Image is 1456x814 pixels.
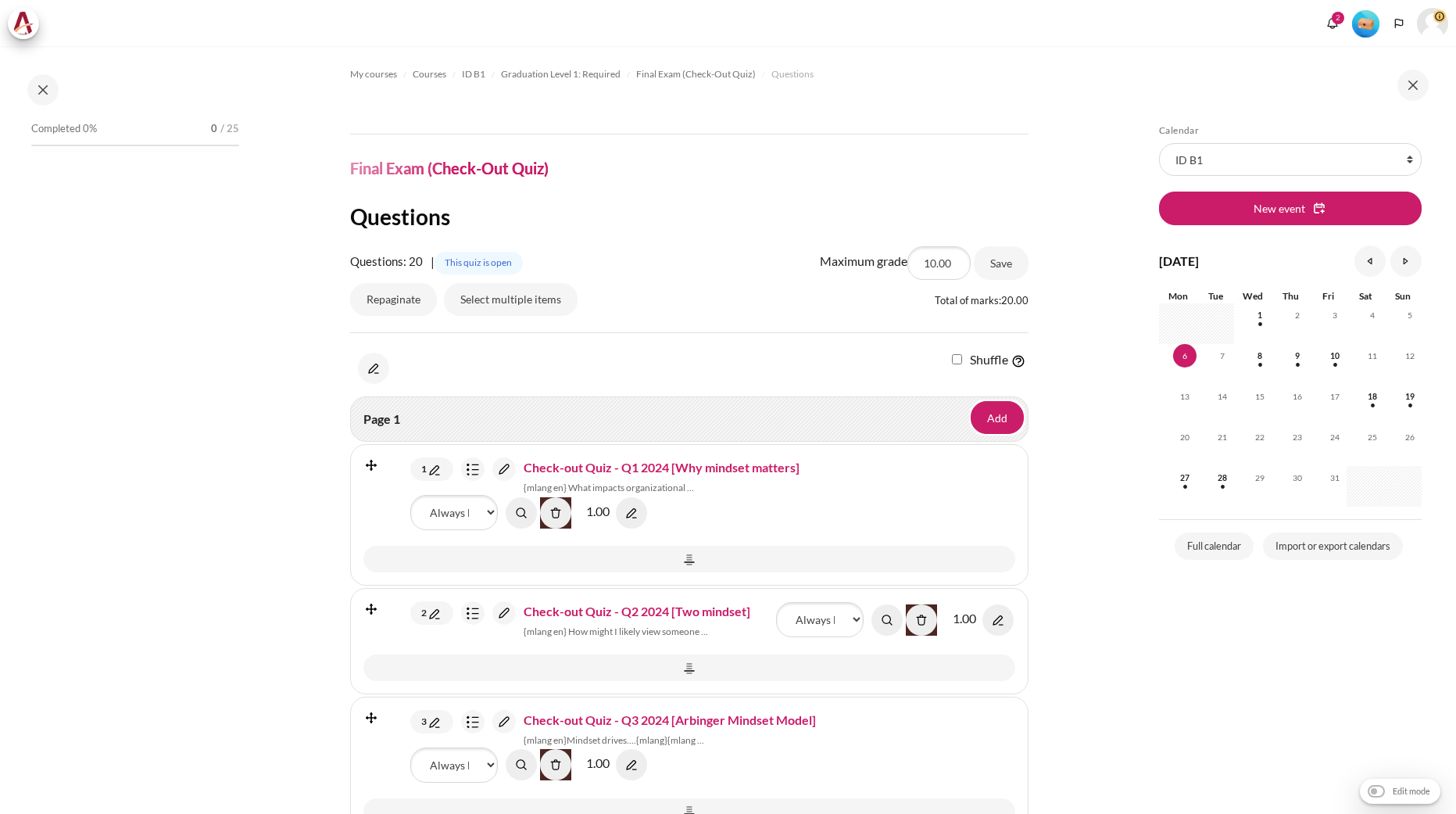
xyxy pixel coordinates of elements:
a: Wednesday, 1 October events [1248,310,1272,320]
a: Graduation Level 1: Required [501,65,621,84]
span: 16 [1286,385,1309,408]
span: 0 [211,121,217,137]
span: 1 [1248,303,1272,327]
a: Edit maximum mark [616,504,647,518]
span: Completed 0% [31,121,97,137]
span: 20 [1173,425,1197,449]
a: 1 Edit question number (maximum 16 characters) [417,457,447,481]
span: 5 [1398,303,1422,327]
span: 21 [1211,425,1234,449]
span: Total of marks: [935,293,1029,309]
div: 2 [1332,12,1344,24]
a: Final Exam (Check-Out Quiz) [636,65,756,84]
h5: Calendar [1159,124,1422,137]
span: / 25 [220,121,239,137]
a: Architeck Architeck [8,8,47,39]
a: Sunday, 19 October events [1398,392,1422,401]
span: 25 [1361,425,1384,449]
span: 28 [1211,466,1234,489]
img: Edit question number (maximum 16 characters) [427,715,442,730]
span: 22 [1248,425,1272,449]
span: 14 [1211,385,1234,408]
h4: Final Exam (Check-Out Quiz) [350,158,549,178]
img: Move [363,457,379,473]
img: Multiple choice [461,710,485,733]
span: 4 [1361,303,1384,327]
span: Final Exam (Check-Out Quiz) [636,67,756,81]
span: 19 [1398,385,1422,408]
section: Blocks [1159,124,1422,563]
img: Delete [540,749,571,780]
span: ID B1 [462,67,485,81]
span: 6 [1173,344,1197,368]
img: Add page break [682,662,696,676]
span: 30 [1286,466,1309,489]
a: Tuesday, 28 October events [1211,473,1234,482]
span: Maximum mark [943,609,976,628]
a: Edit maximum mark [982,611,1014,626]
span: Always available [435,252,523,274]
span: Courses [413,67,446,81]
a: Friday, 10 October events [1323,351,1347,360]
nav: Navigation bar [350,62,1029,87]
span: 29 [1248,466,1272,489]
img: Move [363,601,379,617]
a: Courses [413,65,446,84]
span: 26 [1398,425,1422,449]
a: Full calendar [1175,533,1254,561]
a: Help [1008,354,1029,368]
span: 12 [1398,344,1422,368]
span: Maximum mark [578,502,610,521]
img: Help with Shuffle [1011,354,1025,368]
div: Level #1 [1352,9,1379,38]
span: New event [1254,200,1305,217]
img: Architeck [13,12,34,35]
span: Fri [1322,290,1334,302]
span: Check-out Quiz - Q3 2024 [Arbinger Mindset Model] [524,712,816,726]
span: {mlang en} What impacts organizational ... [485,481,800,495]
label: Shuffle [970,350,1008,369]
span: Maximum mark [578,754,610,773]
button: New event [1159,192,1422,224]
img: Preview question [506,749,537,780]
span: Wed [1243,290,1263,302]
div: Show notification window with 2 new notifications [1321,12,1344,35]
a: Import or export calendars [1263,533,1403,561]
span: Mon [1168,290,1188,302]
button: Select multiple items [444,283,578,316]
span: 10 [1323,344,1347,368]
span: 11 [1361,344,1384,368]
img: Preview question [506,497,537,529]
span: My courses [350,67,397,81]
span: 13 [1173,385,1197,408]
a: Add page break [363,654,1015,681]
img: Edit heading 'Untitled section' [358,353,389,384]
span: 9 [1286,344,1309,368]
span: 23 [1286,425,1309,449]
span: {mlang en} How might I likely view someone ... [485,625,750,639]
a: Completed 0% 0 / 25 [31,118,239,162]
span: 27 [1173,466,1197,489]
span: {mlang en}Mindset drives....{mlang}{mlang ... [485,733,816,748]
span: 2 [1286,303,1309,327]
span: Graduation Level 1: Required [501,67,621,81]
h2: Questions [350,203,1029,231]
img: Multiple choice [461,601,485,625]
a: Level #1 [1346,9,1386,38]
a: Add [971,401,1024,434]
span: 18 [1361,385,1384,408]
img: Delete [540,497,571,529]
span: Sat [1359,290,1372,302]
span: 15 [1248,385,1272,408]
td: Today [1159,344,1197,385]
img: Preview question [871,604,903,636]
a: Add page break [363,546,1015,572]
img: Delete [906,604,937,636]
span: 20.00 [1001,294,1029,307]
a: ID B1 [462,65,485,84]
span: Check-out Quiz - Q2 2024 [Two mindset] [524,604,750,619]
span: Tue [1208,290,1223,302]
